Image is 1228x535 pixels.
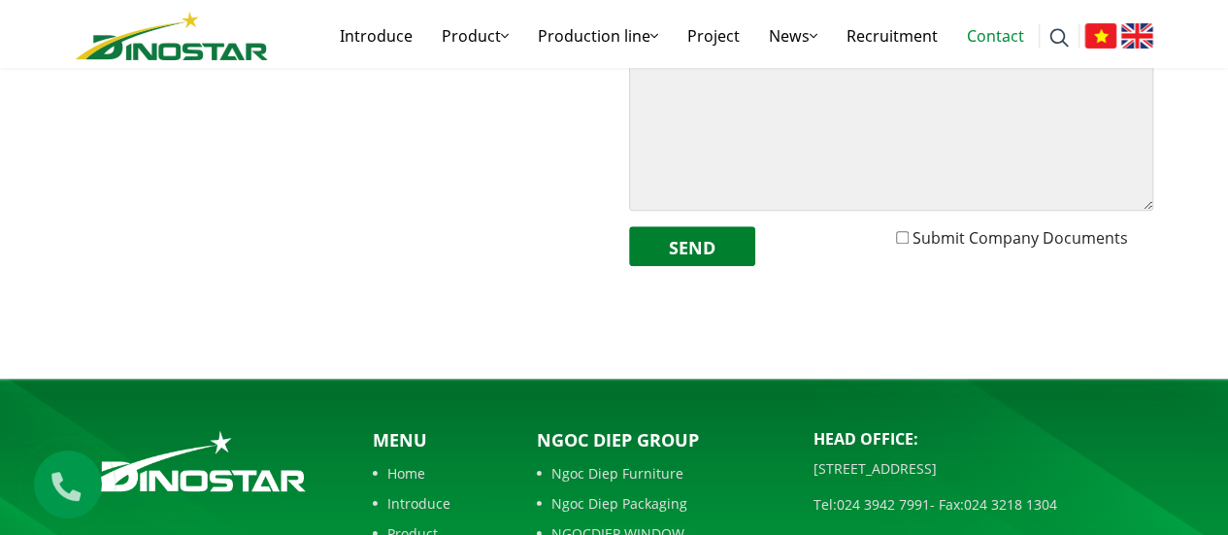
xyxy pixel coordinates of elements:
font: - Fax: [930,495,964,514]
font: Contact [967,25,1024,47]
font: Head office: [813,428,918,450]
font: Submit Company Documents [913,227,1128,249]
font: Production line [538,25,650,47]
a: Product [427,5,523,67]
a: Project [673,5,754,67]
font: Ngoc Diep Packaging [551,494,687,513]
a: 024 3218 1304 [964,495,1057,514]
font: [STREET_ADDRESS] [813,459,937,478]
font: Tel: [813,495,837,514]
font: Home [387,464,425,483]
font: News [769,25,810,47]
a: Contact [952,5,1039,67]
a: 024 3942 7991 [837,495,930,514]
img: logo_footer [76,427,310,495]
a: News [754,5,832,67]
font: Product [442,25,501,47]
a: Production line [523,5,673,67]
font: Ngoc Diep Furniture [551,464,683,483]
a: Ngoc Diep Furniture [537,463,784,484]
button: Send [629,226,755,266]
img: English [1121,23,1153,49]
a: Introduce [325,5,427,67]
a: Ngoc Diep Packaging [537,493,784,514]
a: Home [373,463,486,484]
a: Introduce [373,493,486,514]
font: Project [687,25,740,47]
img: logo [76,12,268,60]
img: search [1049,28,1069,48]
font: Introduce [340,25,413,47]
font: Recruitment [846,25,938,47]
font: Introduce [387,494,450,513]
a: Recruitment [832,5,952,67]
font: Menu [373,428,427,451]
font: Send [669,235,715,258]
font: Ngoc Diep Group [537,428,699,451]
img: Vietnamese [1084,23,1116,49]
